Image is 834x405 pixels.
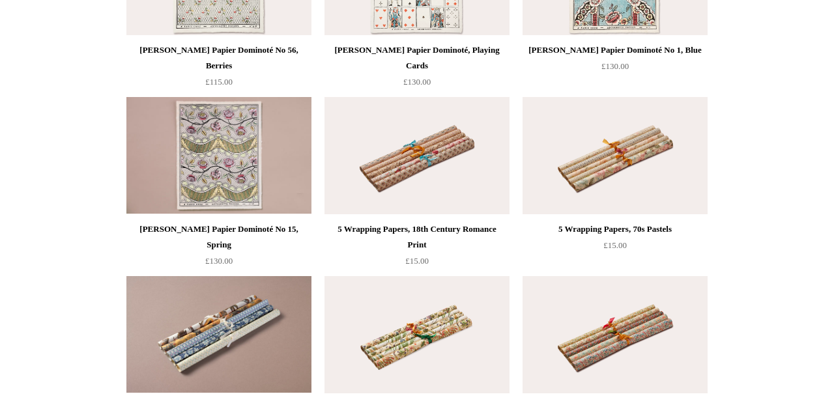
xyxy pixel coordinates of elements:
img: Antoinette Poisson Papier Dominoté No 15, Spring [126,97,311,214]
a: 5 Wrapping Papers, Floral Print 5 Wrapping Papers, Floral Print [523,276,708,393]
div: 5 Wrapping Papers, 18th Century Romance Print [328,221,506,253]
img: 5 Wrapping Papers, 18th Century Romance Print [324,97,510,214]
span: £15.00 [405,256,429,266]
a: 5 Wrapping Papers, Botanical 5 Wrapping Papers, Botanical [324,276,510,393]
img: 5 Wrapping Papers, Floral Print [523,276,708,393]
span: £15.00 [603,240,627,250]
span: £130.00 [601,61,629,71]
a: [PERSON_NAME] Papier Dominoté No 56, Berries £115.00 [126,42,311,96]
img: 5 Wrapping Papers, Botanical [324,276,510,393]
a: 5 Wrapping Papers, 70s Pastels £15.00 [523,221,708,275]
div: [PERSON_NAME] Papier Dominoté No 56, Berries [130,42,308,74]
a: [PERSON_NAME] Papier Dominoté No 15, Spring £130.00 [126,221,311,275]
img: 5 Wrapping Papers, 70s Pastels [523,97,708,214]
a: 5 Wrapping Papers, 18th Century Romance Print 5 Wrapping Papers, 18th Century Romance Print [324,97,510,214]
a: [PERSON_NAME] Papier Dominoté, Playing Cards £130.00 [324,42,510,96]
div: 5 Wrapping Papers, 70s Pastels [526,221,704,237]
a: 5 Wrapping Papers, 18th Century Romance Print £15.00 [324,221,510,275]
a: Antoinette Poisson Papier Dominoté No 15, Spring Antoinette Poisson Papier Dominoté No 15, Spring [126,97,311,214]
a: Assorted Blue Wrapping Papers Assorted Blue Wrapping Papers [126,276,311,393]
span: £115.00 [205,77,233,87]
a: [PERSON_NAME] Papier Dominoté No 1, Blue £130.00 [523,42,708,96]
div: [PERSON_NAME] Papier Dominoté, Playing Cards [328,42,506,74]
span: £130.00 [205,256,233,266]
span: £130.00 [403,77,431,87]
a: 5 Wrapping Papers, 70s Pastels 5 Wrapping Papers, 70s Pastels [523,97,708,214]
img: Assorted Blue Wrapping Papers [126,276,311,393]
div: [PERSON_NAME] Papier Dominoté No 15, Spring [130,221,308,253]
div: [PERSON_NAME] Papier Dominoté No 1, Blue [526,42,704,58]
